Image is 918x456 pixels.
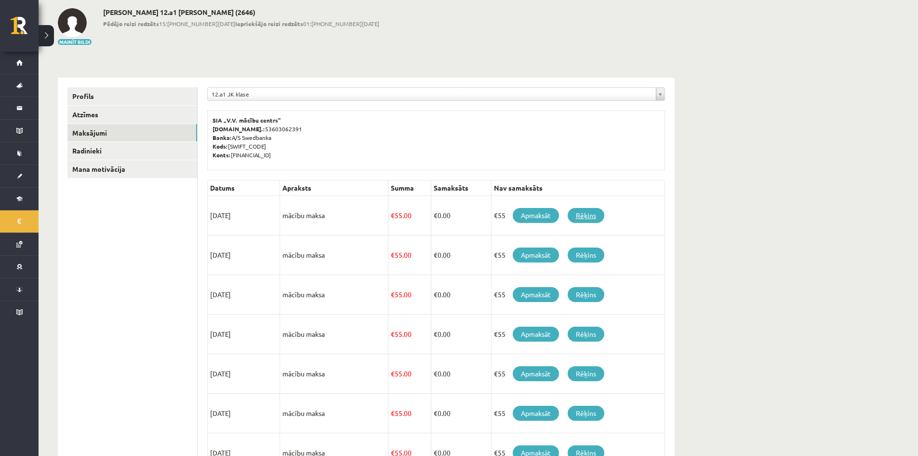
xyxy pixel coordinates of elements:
td: mācību maksa [280,235,388,275]
b: Pēdējo reizi redzēts [103,20,159,28]
td: [DATE] [208,354,280,394]
span: € [391,290,395,299]
a: Apmaksāt [513,327,559,342]
h2: [PERSON_NAME] 12.a1 [PERSON_NAME] (2646) [103,8,379,16]
b: Konts: [213,151,231,159]
a: Apmaksāt [513,287,559,302]
td: mācību maksa [280,196,388,235]
td: 55.00 [388,354,431,394]
span: € [434,369,438,378]
th: Samaksāts [431,180,491,196]
a: Mana motivācija [67,160,197,178]
span: € [391,330,395,338]
td: mācību maksa [280,315,388,354]
a: Rēķins [568,366,604,381]
a: Rēķins [568,406,604,421]
td: 0.00 [431,235,491,275]
span: € [391,369,395,378]
td: mācību maksa [280,394,388,433]
span: € [391,250,395,259]
img: Grigorijs Brusovs [58,8,87,37]
a: Apmaksāt [513,248,559,263]
b: Kods: [213,142,228,150]
th: Summa [388,180,431,196]
td: €55 [491,394,665,433]
td: €55 [491,315,665,354]
a: Maksājumi [67,124,197,142]
span: € [434,409,438,417]
td: 55.00 [388,315,431,354]
b: Banka: [213,134,232,141]
th: Apraksts [280,180,388,196]
td: mācību maksa [280,354,388,394]
th: Datums [208,180,280,196]
span: € [434,250,438,259]
a: Apmaksāt [513,208,559,223]
b: [DOMAIN_NAME].: [213,125,265,133]
td: [DATE] [208,394,280,433]
a: Rēķins [568,327,604,342]
td: 55.00 [388,394,431,433]
td: 0.00 [431,196,491,235]
td: €55 [491,275,665,315]
td: 0.00 [431,315,491,354]
a: Rīgas 1. Tālmācības vidusskola [11,17,39,41]
td: 55.00 [388,235,431,275]
td: €55 [491,354,665,394]
b: SIA „V.V. mācību centrs” [213,116,281,124]
span: 12.a1 JK klase [212,88,652,100]
a: Rēķins [568,208,604,223]
a: Rēķins [568,287,604,302]
td: €55 [491,196,665,235]
th: Nav samaksāts [491,180,665,196]
a: Apmaksāt [513,406,559,421]
p: 53603062391 A/S Swedbanka [SWIFT_CODE] [FINANCIAL_ID] [213,116,660,159]
td: [DATE] [208,196,280,235]
td: 0.00 [431,354,491,394]
span: € [391,409,395,417]
td: 0.00 [431,394,491,433]
td: 55.00 [388,275,431,315]
a: Atzīmes [67,106,197,124]
td: [DATE] [208,275,280,315]
td: 55.00 [388,196,431,235]
td: [DATE] [208,235,280,275]
a: 12.a1 JK klase [208,88,665,100]
b: Iepriekšējo reizi redzēts [235,20,303,28]
td: €55 [491,235,665,275]
span: € [391,211,395,220]
span: € [434,330,438,338]
button: Mainīt bildi [58,39,92,45]
span: € [434,211,438,220]
td: [DATE] [208,315,280,354]
td: mācību maksa [280,275,388,315]
td: 0.00 [431,275,491,315]
a: Rēķins [568,248,604,263]
span: 15:[PHONE_NUMBER][DATE] 01:[PHONE_NUMBER][DATE] [103,19,379,28]
span: € [434,290,438,299]
a: Radinieki [67,142,197,160]
a: Profils [67,87,197,105]
a: Apmaksāt [513,366,559,381]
